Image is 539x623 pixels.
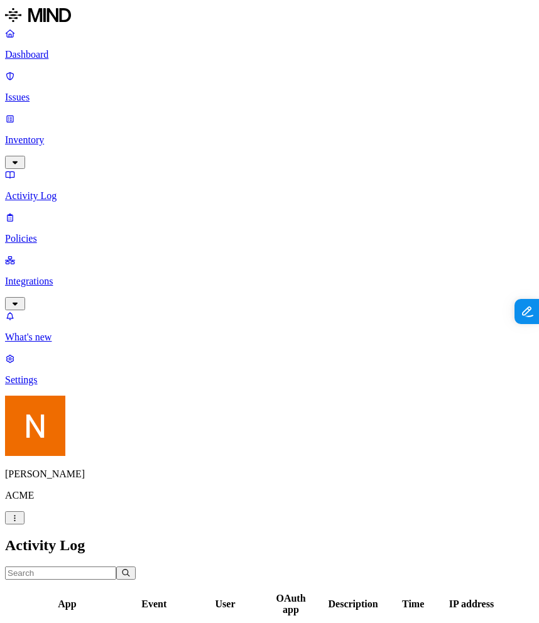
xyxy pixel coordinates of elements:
p: What's new [5,332,534,343]
a: Activity Log [5,169,534,202]
div: Event [130,599,178,610]
a: Inventory [5,113,534,167]
p: ACME [5,490,534,501]
div: OAuth app [273,593,310,615]
p: Integrations [5,276,534,287]
img: MIND [5,5,71,25]
div: Time [397,599,430,610]
p: Dashboard [5,49,534,60]
p: Inventory [5,134,534,146]
div: User [180,599,269,610]
a: Issues [5,70,534,103]
a: Integrations [5,254,534,308]
p: Settings [5,374,534,386]
div: Description [312,599,395,610]
a: MIND [5,5,534,28]
p: Issues [5,92,534,103]
a: Settings [5,353,534,386]
a: Dashboard [5,28,534,60]
a: Policies [5,212,534,244]
a: What's new [5,310,534,343]
p: Policies [5,233,534,244]
img: Nitai Mishary [5,396,65,456]
div: IP address [432,599,511,610]
input: Search [5,566,116,580]
p: Activity Log [5,190,534,202]
div: App [7,599,128,610]
h2: Activity Log [5,537,534,554]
